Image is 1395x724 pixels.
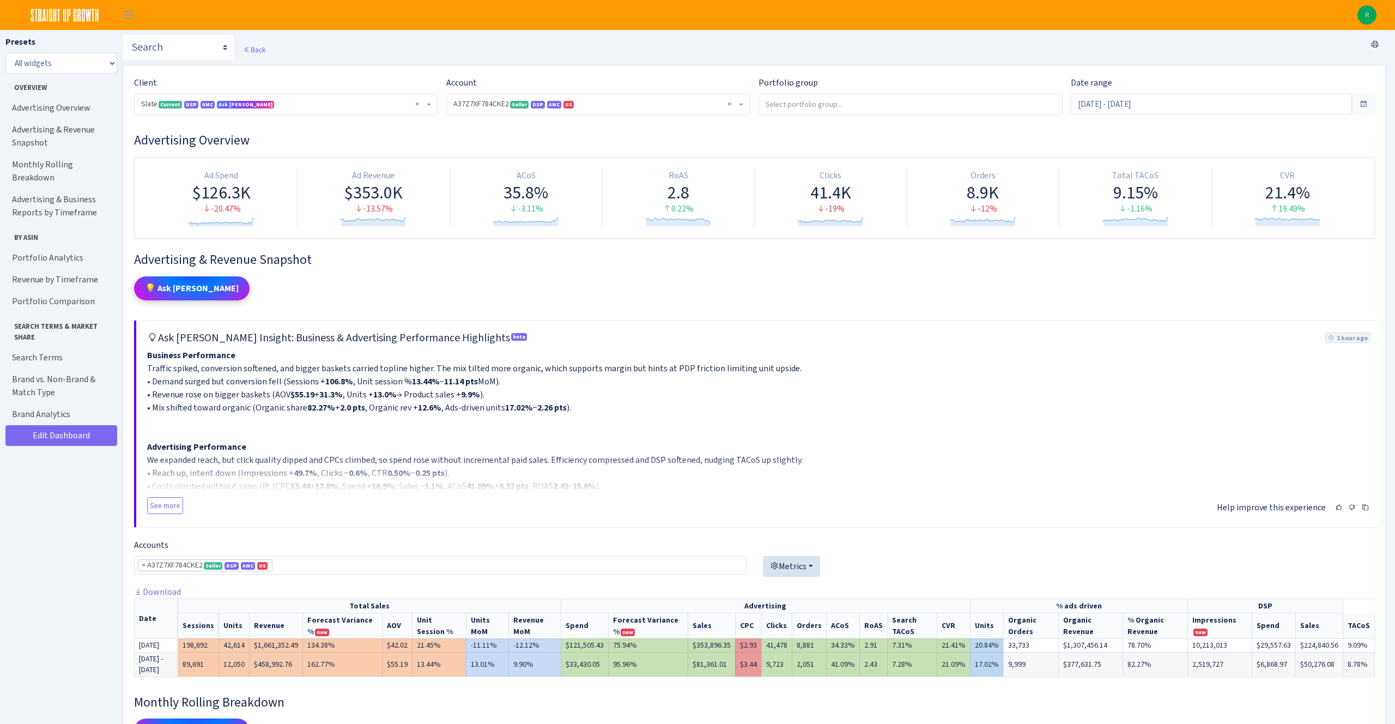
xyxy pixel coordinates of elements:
[1252,652,1295,677] td: $6,868.97
[413,638,466,652] td: 21.45%
[887,652,937,677] td: 7.28%
[424,480,444,492] strong: 1.1%
[241,562,255,570] span: AMC
[5,119,114,154] a: Advertising & Revenue Snapshot
[150,182,293,203] div: $126.3K
[608,613,688,638] th: Spend Forecast Variance %
[307,402,335,413] strong: 82.27%
[510,101,529,108] span: Seller
[1003,638,1058,652] td: 33,733
[792,613,826,638] th: Orders
[561,613,608,638] th: Spend
[290,389,314,400] strong: $55.19
[761,613,792,638] th: Clicks
[688,613,735,638] th: Sales
[147,349,235,361] strong: Business Performance
[135,638,178,652] td: [DATE]
[1064,170,1207,182] div: Total TACoS
[325,376,353,387] strong: 106.8%
[134,76,157,89] label: Client
[1343,613,1374,638] th: TACoS
[454,182,598,203] div: 35.8%
[217,101,274,108] span: Ask [PERSON_NAME]
[315,629,329,636] span: new
[1188,599,1343,613] th: DSP
[147,441,246,452] strong: Advertising Performance
[1003,652,1058,677] td: 9,999
[134,252,1375,268] h3: Widget #2
[688,638,735,652] td: $353,896.35
[178,652,219,677] td: 89,691
[257,562,268,570] span: US
[315,480,338,492] strong: 17.8%
[135,599,178,638] th: Date
[340,402,365,413] strong: 2.0 pts
[454,203,598,215] div: -3.11%
[792,638,826,652] td: 8,881
[6,78,114,93] span: Overview
[446,76,477,89] label: Account
[859,638,887,652] td: 2.91
[563,101,574,108] span: US
[792,652,826,677] td: 2,051
[970,638,1003,652] td: 20.84%
[887,613,937,638] th: Search TACoS
[553,480,568,492] strong: 2.43
[826,652,859,677] td: 41.09%
[412,376,440,387] strong: 13.44%
[509,613,561,638] th: Revenue MoM
[1059,613,1123,638] th: Organic Revenue
[219,652,250,677] td: 12,050
[454,170,598,182] div: ACoS
[5,189,114,224] a: Advertising & Business Reports by Timeframe
[134,695,1375,710] h3: Widget #38
[1343,652,1374,677] td: 8.78%
[142,560,145,571] span: ×
[413,652,466,677] td: 13.44%
[243,45,265,55] a: Back
[159,101,182,108] span: Current
[219,613,250,638] th: Units
[5,347,114,369] a: Search Terms
[561,599,970,613] th: Advertising
[302,182,445,203] div: $353.0K
[461,389,480,400] strong: 9.9%
[178,613,219,638] th: Sessions
[5,35,35,49] label: Presets
[453,99,737,110] span: A37Z7XF784CKE2 <span class="badge badge-success">Seller</span><span class="badge badge-primary">D...
[134,539,168,552] label: Accounts
[415,99,419,110] span: Remove all items
[5,269,114,291] a: Revenue by Timeframe
[859,613,887,638] th: RoAS
[6,228,114,243] span: By ASIN
[1123,638,1188,652] td: 78.70%
[531,101,545,108] span: DSP
[561,638,608,652] td: $121,505.43
[6,317,114,342] span: Search Terms & Market Share
[204,562,222,570] span: Seller
[415,467,445,479] strong: 0.25 pts
[1193,629,1208,636] span: new
[250,613,303,638] th: Revenue
[319,389,343,400] strong: 31.3%
[826,613,859,638] th: ACoS
[561,652,608,677] td: $33,430.05
[735,652,761,677] td: $3.44
[135,94,438,115] span: Slate <span class="badge badge-success">Current</span><span class="badge badge-primary">DSP</span...
[608,638,688,652] td: 75.94%
[219,101,272,108] span: Ask [PERSON_NAME]
[763,556,820,577] button: Metrics
[509,638,561,652] td: -12.12%
[349,467,368,479] strong: 0.6%
[1295,638,1343,652] td: $224,840.56
[1295,613,1343,638] th: Sales
[466,480,494,492] strong: 41.09%
[606,182,750,203] div: 2.8
[759,94,1062,114] input: Select portfolio group...
[5,425,117,446] a: Edit Dashboard
[184,101,198,108] span: DSP
[138,559,272,571] li: A37Z7XF784CKE2 <span class="badge badge-success">Seller</span><span class="badge badge-primary">D...
[418,402,441,413] strong: 12.6%
[444,376,478,387] strong: 11.14 pts
[147,497,183,514] button: See more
